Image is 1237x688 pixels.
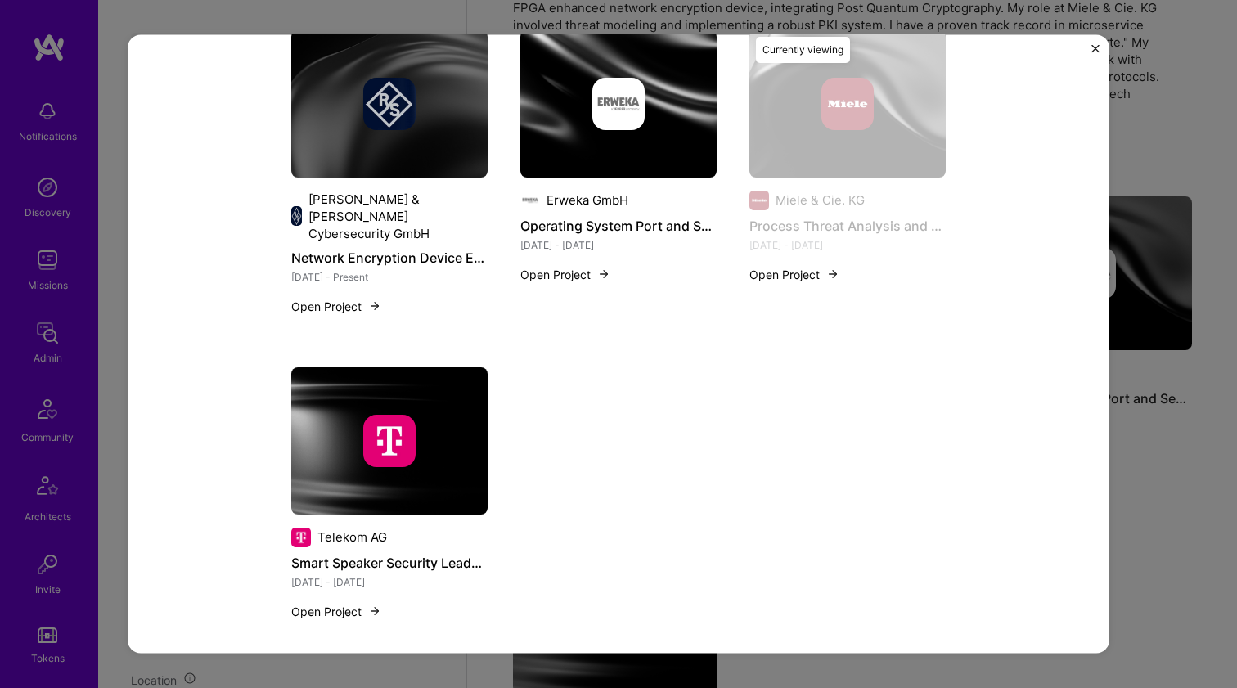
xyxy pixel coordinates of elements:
[826,268,839,281] img: arrow-right
[368,605,381,618] img: arrow-right
[592,77,645,129] img: Company logo
[291,246,488,268] h4: Network Encryption Device Enhancement
[291,551,488,573] h4: Smart Speaker Security Leadership
[520,190,540,209] img: Company logo
[363,414,416,466] img: Company logo
[547,191,628,209] div: Erweka GmbH
[308,190,488,241] div: [PERSON_NAME] & [PERSON_NAME] Cybersecurity GmbH
[597,268,610,281] img: arrow-right
[1091,44,1100,61] button: Close
[749,265,839,282] button: Open Project
[291,297,381,314] button: Open Project
[291,602,381,619] button: Open Project
[520,214,717,236] h4: Operating System Port and Secure Boot Testing
[520,29,717,177] img: cover
[291,206,302,226] img: Company logo
[756,36,850,62] div: Currently viewing
[317,528,387,546] div: Telekom AG
[363,77,416,129] img: Company logo
[291,573,488,590] div: [DATE] - [DATE]
[520,265,610,282] button: Open Project
[291,268,488,285] div: [DATE] - Present
[520,236,717,253] div: [DATE] - [DATE]
[368,299,381,313] img: arrow-right
[291,527,311,546] img: Company logo
[291,29,488,177] img: cover
[291,366,488,514] img: cover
